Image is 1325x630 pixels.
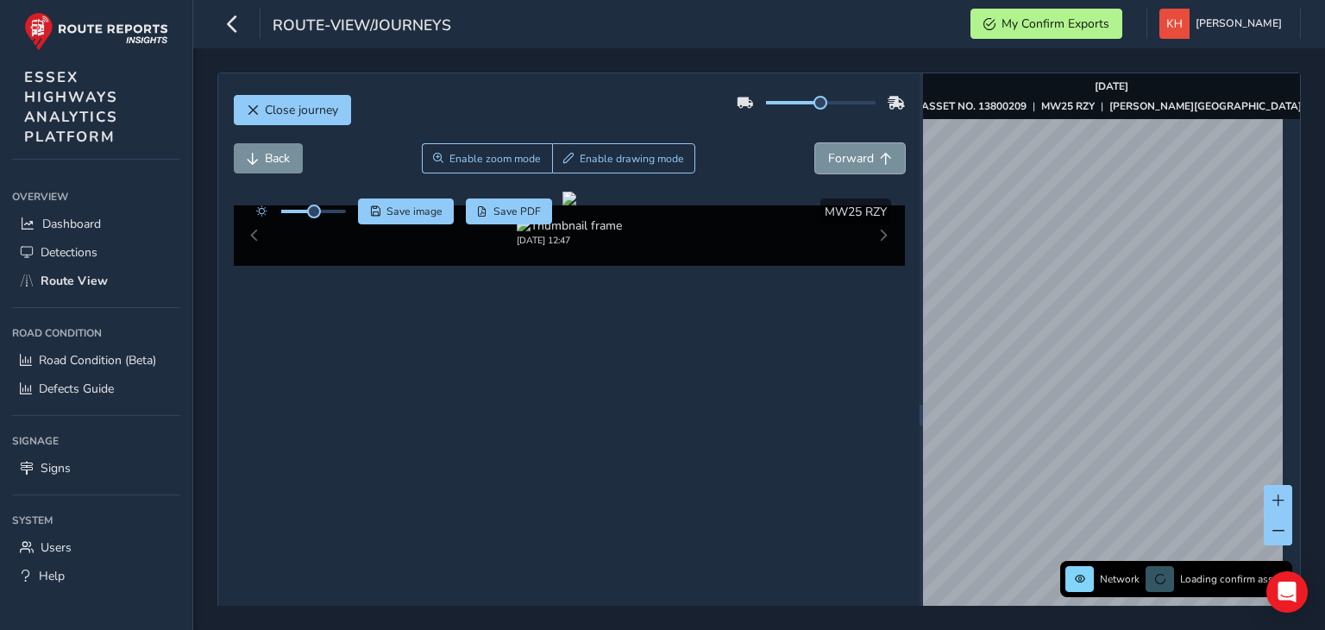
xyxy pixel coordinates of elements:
button: [PERSON_NAME] [1159,9,1288,39]
img: Thumbnail frame [517,217,622,234]
button: PDF [466,198,553,224]
span: Signs [41,460,71,476]
img: rr logo [24,12,168,51]
span: Help [39,568,65,584]
strong: MW25 RZY [1041,99,1095,113]
div: Signage [12,428,180,454]
span: Enable zoom mode [449,152,541,166]
span: Network [1100,572,1140,586]
span: route-view/journeys [273,15,451,39]
a: Dashboard [12,210,180,238]
button: My Confirm Exports [970,9,1122,39]
a: Defects Guide [12,375,180,403]
span: [PERSON_NAME] [1196,9,1282,39]
span: MW25 RZY [825,204,887,220]
a: Road Condition (Beta) [12,346,180,375]
div: Open Intercom Messenger [1266,571,1308,613]
div: [DATE] 12:47 [517,234,622,247]
button: Back [234,143,303,173]
a: Help [12,562,180,590]
span: Users [41,539,72,556]
button: Close journey [234,95,351,125]
button: Draw [552,143,696,173]
div: Overview [12,184,180,210]
button: Zoom [422,143,552,173]
a: Signs [12,454,180,482]
span: Route View [41,273,108,289]
span: Save image [386,205,443,218]
span: Close journey [265,102,338,118]
span: Enable drawing mode [580,152,684,166]
span: Forward [828,150,874,167]
span: Back [265,150,290,167]
span: Detections [41,244,97,261]
button: Forward [815,143,905,173]
strong: ASSET NO. 13800209 [921,99,1027,113]
button: Save [358,198,454,224]
span: Loading confirm assets [1180,572,1287,586]
img: diamond-layout [1159,9,1190,39]
span: Dashboard [42,216,101,232]
span: My Confirm Exports [1002,16,1109,32]
span: Defects Guide [39,381,114,397]
a: Detections [12,238,180,267]
strong: [PERSON_NAME][GEOGRAPHIC_DATA] [1109,99,1302,113]
div: Road Condition [12,320,180,346]
span: ESSEX HIGHWAYS ANALYTICS PLATFORM [24,67,118,147]
a: Route View [12,267,180,295]
div: System [12,507,180,533]
strong: [DATE] [1095,79,1128,93]
span: Save PDF [493,205,541,218]
span: Road Condition (Beta) [39,352,156,369]
div: | | [921,99,1302,113]
a: Users [12,533,180,562]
